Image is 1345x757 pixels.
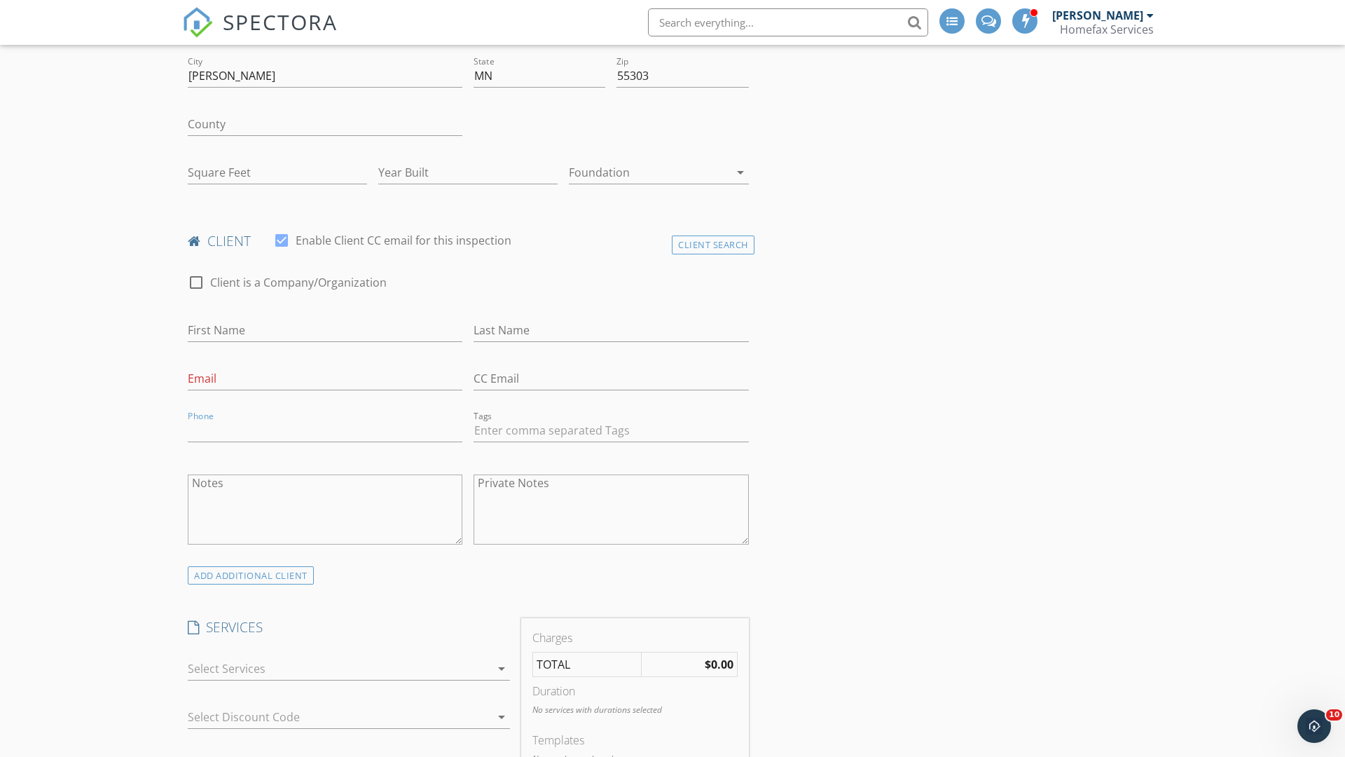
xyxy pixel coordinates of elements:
div: ADD ADDITIONAL client [188,566,314,585]
a: SPECTORA [182,19,338,48]
h4: client [188,232,749,250]
i: arrow_drop_down [493,709,510,725]
h4: SERVICES [188,618,510,636]
div: Client Search [672,236,754,254]
p: No services with durations selected [532,704,737,716]
iframe: Intercom live chat [1297,709,1331,743]
label: Enable Client CC email for this inspection [296,233,511,247]
td: TOTAL [533,653,642,677]
strong: $0.00 [705,657,733,672]
span: SPECTORA [223,7,338,36]
label: Client is a Company/Organization [210,275,387,289]
img: The Best Home Inspection Software - Spectora [182,7,213,38]
div: [PERSON_NAME] [1052,8,1143,22]
div: Homefax Services [1060,22,1154,36]
span: 10 [1326,709,1342,721]
div: Charges [532,629,737,646]
div: Duration [532,683,737,700]
i: arrow_drop_down [732,164,749,181]
input: Search everything... [648,8,928,36]
div: Templates [532,732,737,749]
i: arrow_drop_down [493,660,510,677]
